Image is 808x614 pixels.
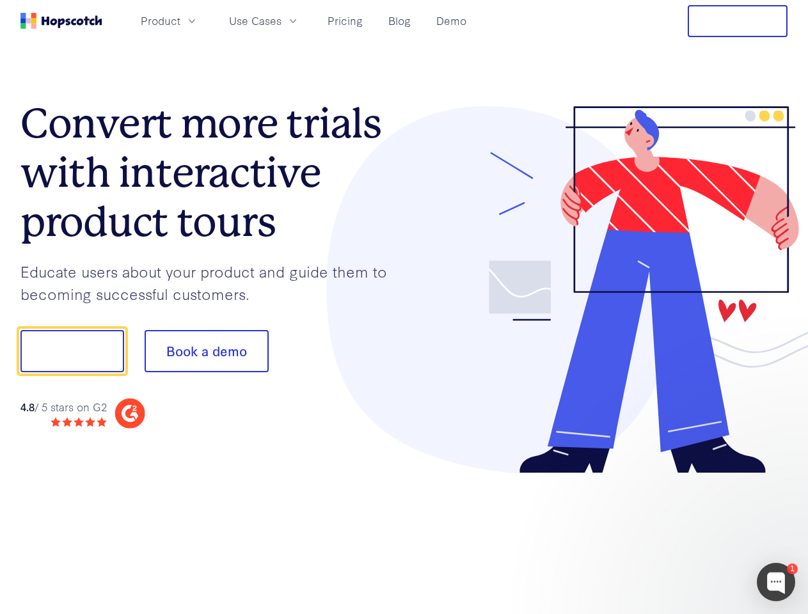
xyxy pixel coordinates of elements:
a: Demo [431,10,471,31]
span: Product [141,13,180,29]
span: Use Cases [229,13,281,29]
p: Educate users about your product and guide them to becoming successful customers. [20,260,404,304]
button: Use Cases [221,10,307,31]
button: Free Trial [688,5,788,37]
div: / 5 stars on G2 [20,399,107,415]
button: Show me! [20,330,124,372]
a: Pricing [322,10,368,31]
button: Product [133,10,206,31]
a: Home [20,13,102,29]
h1: Convert more trials with interactive product tours [20,99,404,246]
a: Blog [383,10,416,31]
strong: 4.8 [20,399,35,414]
button: Book a demo [145,330,269,372]
div: 1 [787,563,798,574]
